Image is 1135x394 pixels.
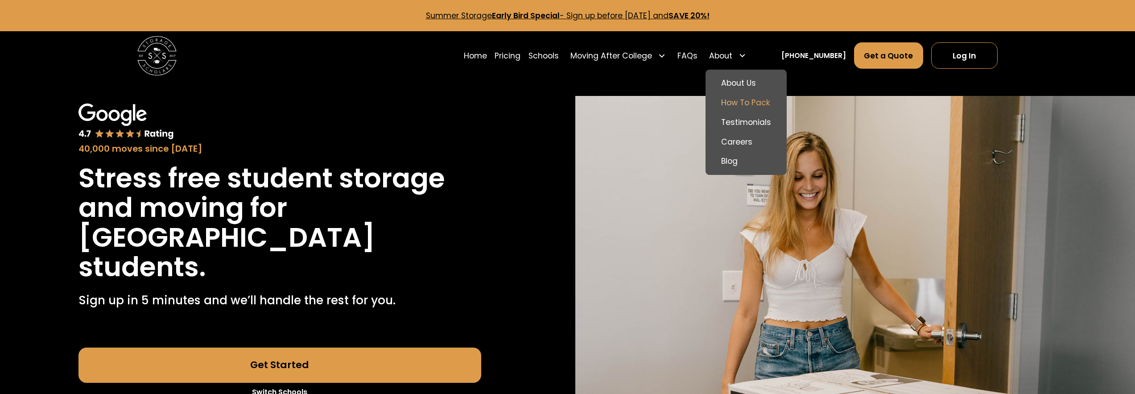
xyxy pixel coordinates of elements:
a: Get a Quote [854,42,924,69]
a: Log In [931,42,998,69]
strong: SAVE 20%! [669,10,710,21]
a: Testimonials [709,112,783,132]
p: Sign up in 5 minutes and we’ll handle the rest for you. [78,291,396,309]
div: 40,000 moves since [DATE] [78,142,482,156]
a: Careers [709,132,783,152]
h1: Stress free student storage and moving for [78,163,482,223]
a: Get Started [78,348,482,383]
a: Summer StorageEarly Bird Special- Sign up before [DATE] andSAVE 20%! [426,10,710,21]
nav: About [706,70,787,175]
div: Moving After College [570,50,652,62]
a: FAQs [677,42,698,69]
div: Moving After College [566,42,669,69]
a: Schools [528,42,559,69]
div: About [706,42,750,69]
a: [PHONE_NUMBER] [781,50,846,61]
a: Blog [709,152,783,171]
div: About [709,50,732,62]
a: About Us [709,73,783,93]
a: Home [464,42,487,69]
img: Storage Scholars main logo [137,36,177,75]
strong: Early Bird Special [492,10,560,21]
h1: [GEOGRAPHIC_DATA] [78,223,375,252]
img: Google 4.7 star rating [78,104,174,140]
a: How To Pack [709,93,783,112]
h1: students. [78,252,206,282]
a: Pricing [495,42,520,69]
